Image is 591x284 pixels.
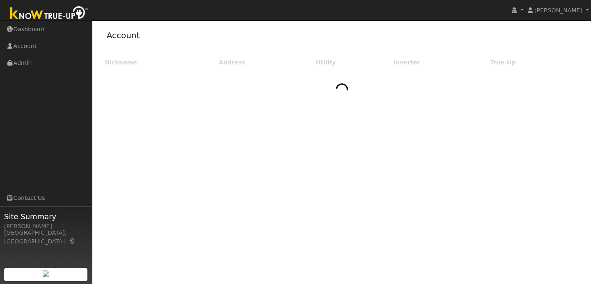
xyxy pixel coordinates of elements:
img: retrieve [43,270,49,277]
span: [PERSON_NAME] [534,7,582,14]
img: Know True-Up [6,5,92,23]
div: [PERSON_NAME] [4,222,88,231]
a: Account [107,30,140,40]
span: Site Summary [4,211,88,222]
a: Map [69,238,76,245]
div: [GEOGRAPHIC_DATA], [GEOGRAPHIC_DATA] [4,229,88,246]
